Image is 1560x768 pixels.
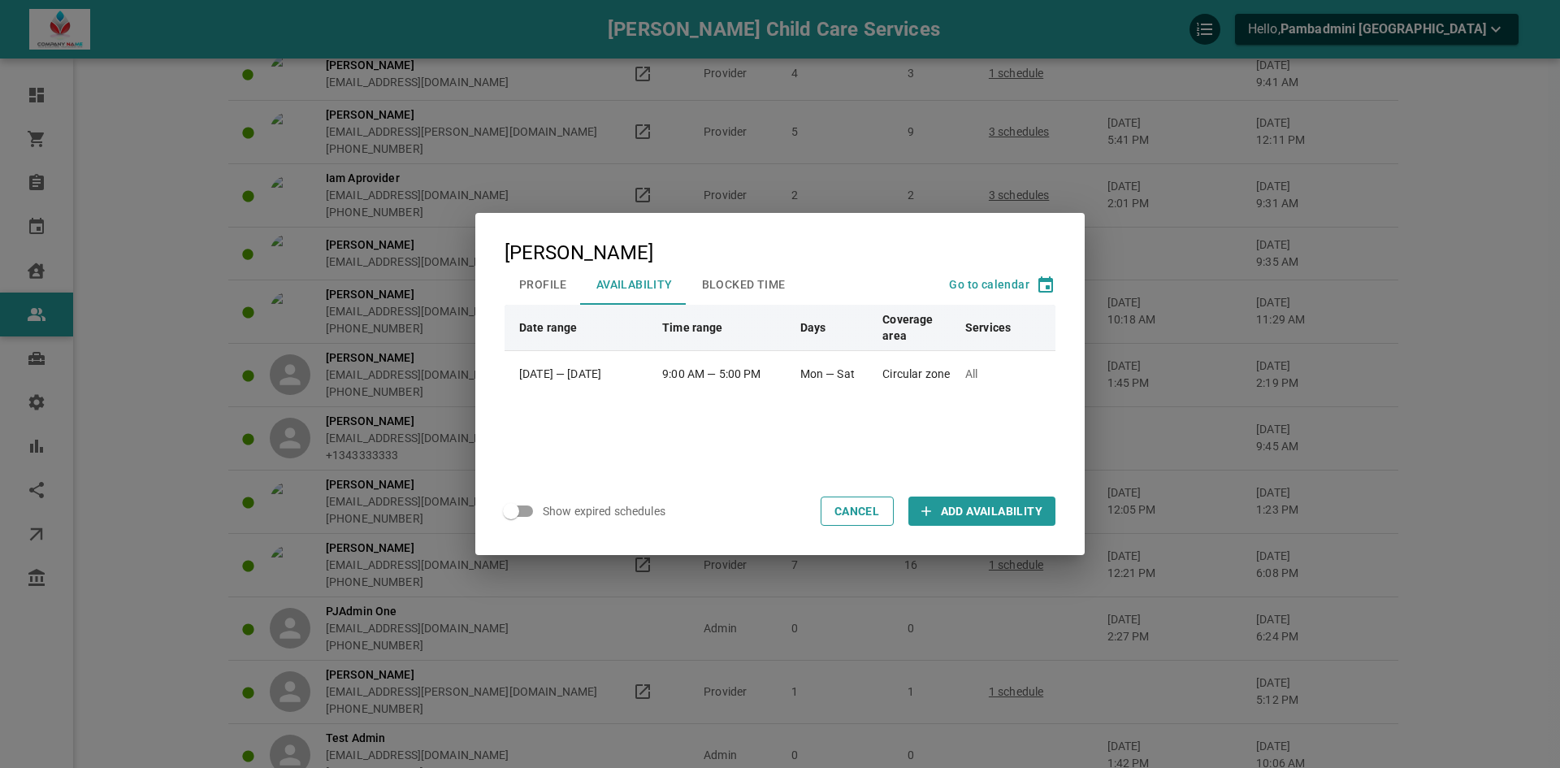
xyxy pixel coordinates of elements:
[655,305,793,350] th: Time range
[505,305,655,350] th: Date range
[949,278,1029,291] span: Go to calendar
[949,279,1055,290] button: Go to calendar
[941,503,1042,519] span: Add Availability
[965,366,1041,382] p: All
[875,350,958,396] td: Circular zone
[582,263,687,306] button: Availability
[687,263,800,306] button: Blocked Time
[543,503,665,519] span: Show expired schedules
[958,305,1055,350] th: Services
[821,497,894,526] button: Cancel
[519,366,648,382] div: [DATE] — [DATE]
[505,263,582,306] button: Profile
[908,497,1055,526] button: Add Availability
[875,305,958,350] th: Coverage area
[793,350,876,396] td: Mon — Sat
[793,305,876,350] th: Days
[505,242,653,263] div: [PERSON_NAME]
[655,350,793,396] td: 9:00 AM — 5:00 PM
